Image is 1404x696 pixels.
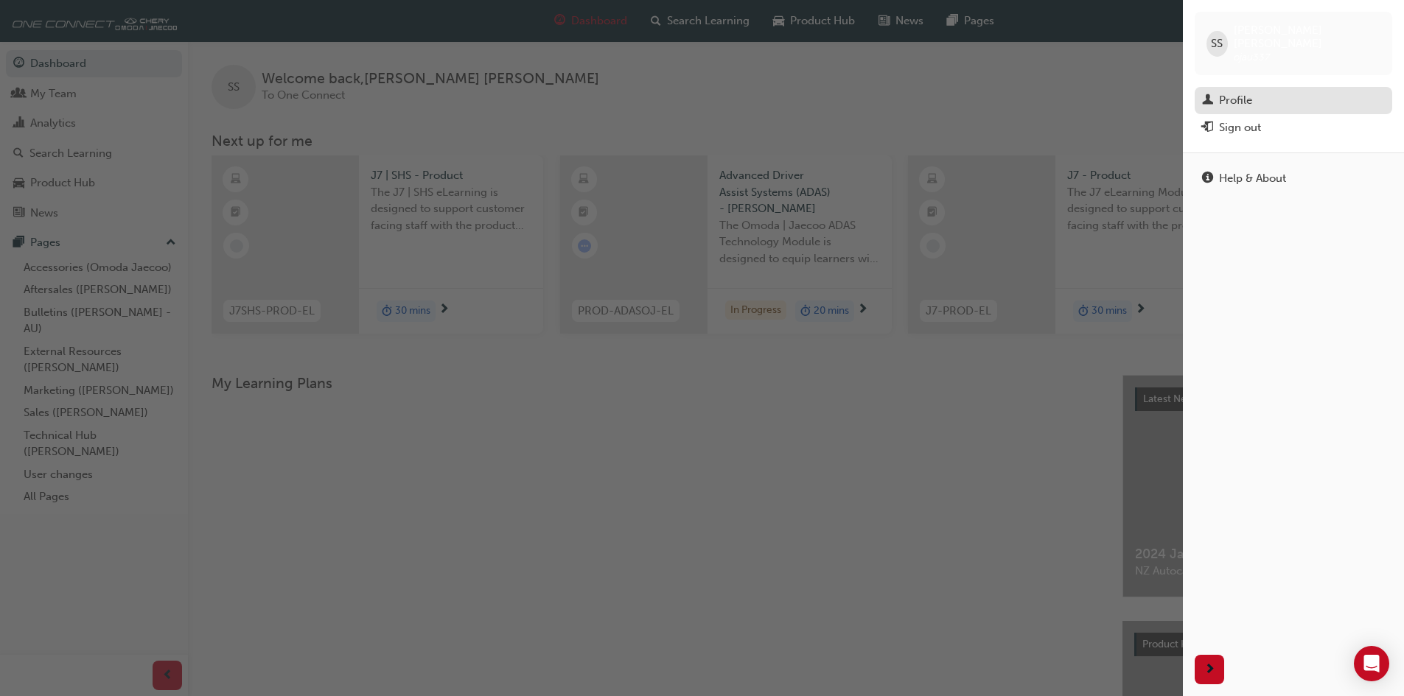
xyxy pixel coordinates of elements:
[1211,35,1223,52] span: SS
[1202,94,1213,108] span: man-icon
[1204,661,1215,679] span: next-icon
[1354,646,1389,681] div: Open Intercom Messenger
[1195,114,1392,141] button: Sign out
[1195,87,1392,114] a: Profile
[1234,24,1380,50] span: [PERSON_NAME] [PERSON_NAME]
[1202,122,1213,135] span: exit-icon
[1219,119,1261,136] div: Sign out
[1219,170,1286,187] div: Help & About
[1202,172,1213,186] span: info-icon
[1195,165,1392,192] a: Help & About
[1234,51,1270,63] span: ojau337
[1219,92,1252,109] div: Profile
